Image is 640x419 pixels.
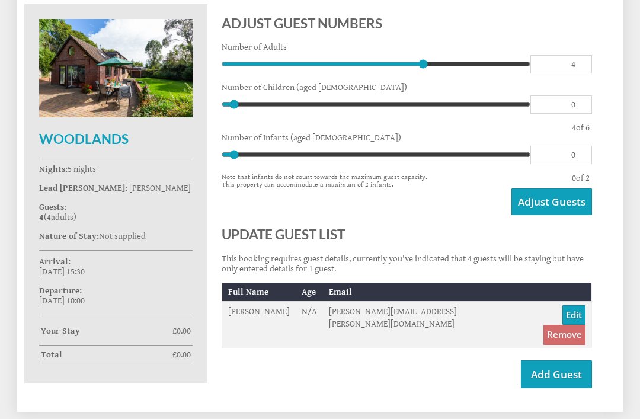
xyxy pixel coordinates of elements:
td: [PERSON_NAME][EMAIL_ADDRESS][PERSON_NAME][DOMAIN_NAME] [323,302,521,348]
a: Remove [543,325,585,344]
span: £ [172,326,191,336]
label: Number of Adults [222,42,592,52]
a: Woodlands [39,110,193,147]
strong: 4 [39,212,44,222]
span: £ [172,350,191,360]
span: 0.00 [177,350,191,360]
th: Email [323,283,521,302]
span: 4 [47,212,51,222]
strong: Lead [PERSON_NAME]: [39,183,127,193]
img: An image of 'Woodlands' [39,19,193,117]
span: 0.00 [177,326,191,336]
strong: Departure: [39,286,82,296]
th: Age [296,283,323,302]
a: Add Guest [521,360,592,388]
span: 0 [572,173,576,183]
span: 4 [572,123,576,133]
span: adult [47,212,73,222]
p: Not supplied [39,231,193,241]
p: [DATE] 10:00 [39,286,193,306]
strong: Guests: [39,202,66,212]
h2: Update Guest List [222,226,592,242]
strong: Your Stay [41,326,172,336]
strong: Nights: [39,164,68,174]
strong: Nature of Stay: [39,231,99,241]
strong: Arrival: [39,257,71,267]
td: N/A [296,302,323,348]
strong: Total [41,350,172,360]
p: This booking requires guest details, currently you've indicated that 4 guests will be staying but... [222,254,592,274]
label: Number of Infants (aged [DEMOGRAPHIC_DATA]) [222,133,592,143]
div: of 2 [569,173,592,188]
label: Number of Children (aged [DEMOGRAPHIC_DATA]) [222,82,592,92]
small: Note that infants do not count towards the maximum guest capacity. This property can accommodate ... [222,173,560,188]
p: [DATE] 15:30 [39,257,193,277]
span: [PERSON_NAME] [129,183,191,193]
span: s [70,212,73,222]
button: Adjust Guests [511,188,592,215]
td: [PERSON_NAME] [222,302,296,348]
h2: Woodlands [39,131,193,147]
span: Adjust Guests [518,195,585,209]
div: of 6 [569,123,592,133]
span: ( ) [39,212,76,222]
th: Full Name [222,283,296,302]
p: 5 nights [39,164,193,174]
a: Edit [562,305,585,325]
h2: Adjust Guest Numbers [222,15,592,31]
